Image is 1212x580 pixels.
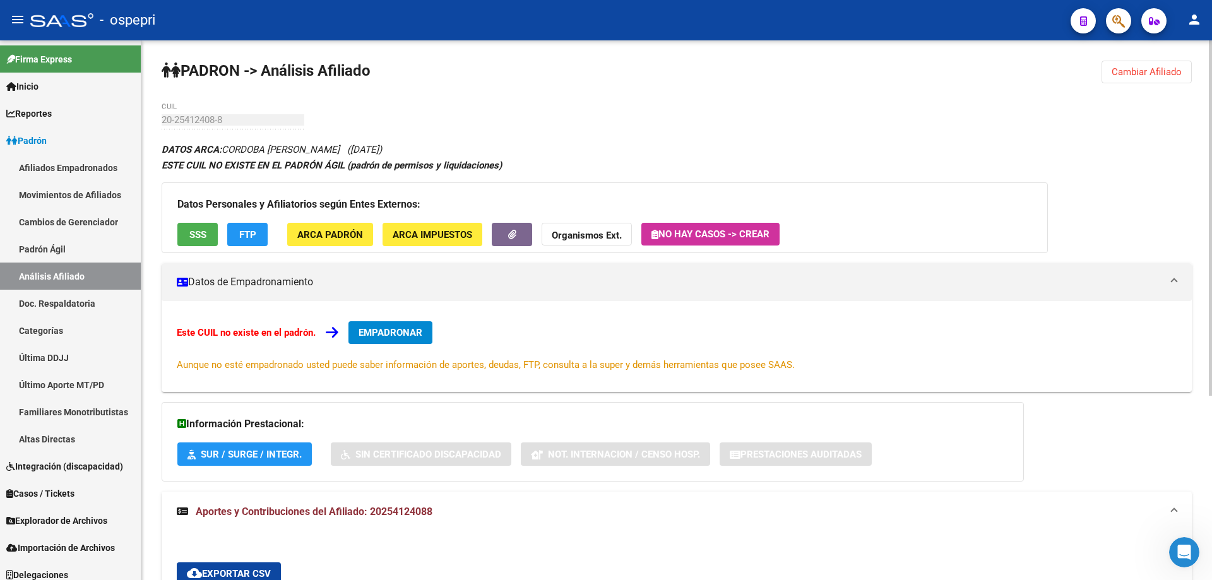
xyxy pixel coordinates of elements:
[6,487,74,500] span: Casos / Tickets
[542,223,632,246] button: Organismos Ext.
[548,449,700,460] span: Not. Internacion / Censo Hosp.
[720,442,872,466] button: Prestaciones Auditadas
[1187,12,1202,27] mat-icon: person
[641,223,780,246] button: No hay casos -> Crear
[177,415,1008,433] h3: Información Prestacional:
[6,514,107,528] span: Explorador de Archivos
[10,12,25,27] mat-icon: menu
[177,327,316,338] strong: Este CUIL no existe en el padrón.
[552,230,622,241] strong: Organismos Ext.
[162,263,1192,301] mat-expansion-panel-header: Datos de Empadronamiento
[521,442,710,466] button: Not. Internacion / Censo Hosp.
[177,196,1032,213] h3: Datos Personales y Afiliatorios según Entes Externos:
[355,449,501,460] span: Sin Certificado Discapacidad
[359,327,422,338] span: EMPADRONAR
[6,459,123,473] span: Integración (discapacidad)
[287,223,373,246] button: ARCA Padrón
[162,492,1192,532] mat-expansion-panel-header: Aportes y Contribuciones del Afiliado: 20254124088
[162,301,1192,392] div: Datos de Empadronamiento
[162,144,222,155] strong: DATOS ARCA:
[347,144,382,155] span: ([DATE])
[1169,537,1199,567] iframe: Intercom live chat
[196,506,432,518] span: Aportes y Contribuciones del Afiliado: 20254124088
[651,228,769,240] span: No hay casos -> Crear
[393,229,472,240] span: ARCA Impuestos
[201,449,302,460] span: SUR / SURGE / INTEGR.
[348,321,432,344] button: EMPADRONAR
[189,229,206,240] span: SSS
[6,80,39,93] span: Inicio
[162,144,340,155] span: CORDOBA [PERSON_NAME]
[1102,61,1192,83] button: Cambiar Afiliado
[100,6,155,34] span: - ospepri
[227,223,268,246] button: FTP
[6,52,72,66] span: Firma Express
[6,107,52,121] span: Reportes
[187,568,271,579] span: Exportar CSV
[740,449,862,460] span: Prestaciones Auditadas
[1112,66,1182,78] span: Cambiar Afiliado
[162,160,502,171] strong: ESTE CUIL NO EXISTE EN EL PADRÓN ÁGIL (padrón de permisos y liquidaciones)
[383,223,482,246] button: ARCA Impuestos
[297,229,363,240] span: ARCA Padrón
[177,223,218,246] button: SSS
[162,62,371,80] strong: PADRON -> Análisis Afiliado
[239,229,256,240] span: FTP
[177,275,1161,289] mat-panel-title: Datos de Empadronamiento
[6,541,115,555] span: Importación de Archivos
[177,359,795,370] span: Aunque no esté empadronado usted puede saber información de aportes, deudas, FTP, consulta a la s...
[177,442,312,466] button: SUR / SURGE / INTEGR.
[6,134,47,148] span: Padrón
[331,442,511,466] button: Sin Certificado Discapacidad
